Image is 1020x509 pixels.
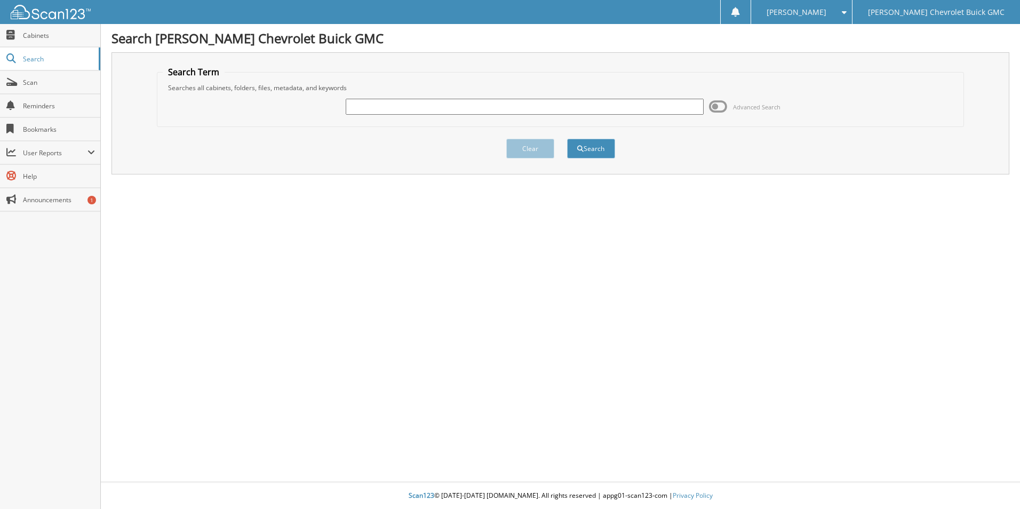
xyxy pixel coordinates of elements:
span: Search [23,54,93,63]
legend: Search Term [163,66,225,78]
span: Advanced Search [733,103,780,111]
div: Searches all cabinets, folders, files, metadata, and keywords [163,83,958,92]
span: Announcements [23,195,95,204]
span: Cabinets [23,31,95,40]
span: Scan [23,78,95,87]
h1: Search [PERSON_NAME] Chevrolet Buick GMC [111,29,1009,47]
span: Help [23,172,95,181]
iframe: Chat Widget [967,458,1020,509]
div: 1 [87,196,96,204]
span: [PERSON_NAME] Chevrolet Buick GMC [868,9,1005,15]
span: Reminders [23,101,95,110]
button: Clear [506,139,554,158]
img: scan123-logo-white.svg [11,5,91,19]
span: User Reports [23,148,87,157]
span: Scan123 [409,491,434,500]
button: Search [567,139,615,158]
span: Bookmarks [23,125,95,134]
a: Privacy Policy [673,491,713,500]
span: [PERSON_NAME] [767,9,826,15]
div: © [DATE]-[DATE] [DOMAIN_NAME]. All rights reserved | appg01-scan123-com | [101,483,1020,509]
